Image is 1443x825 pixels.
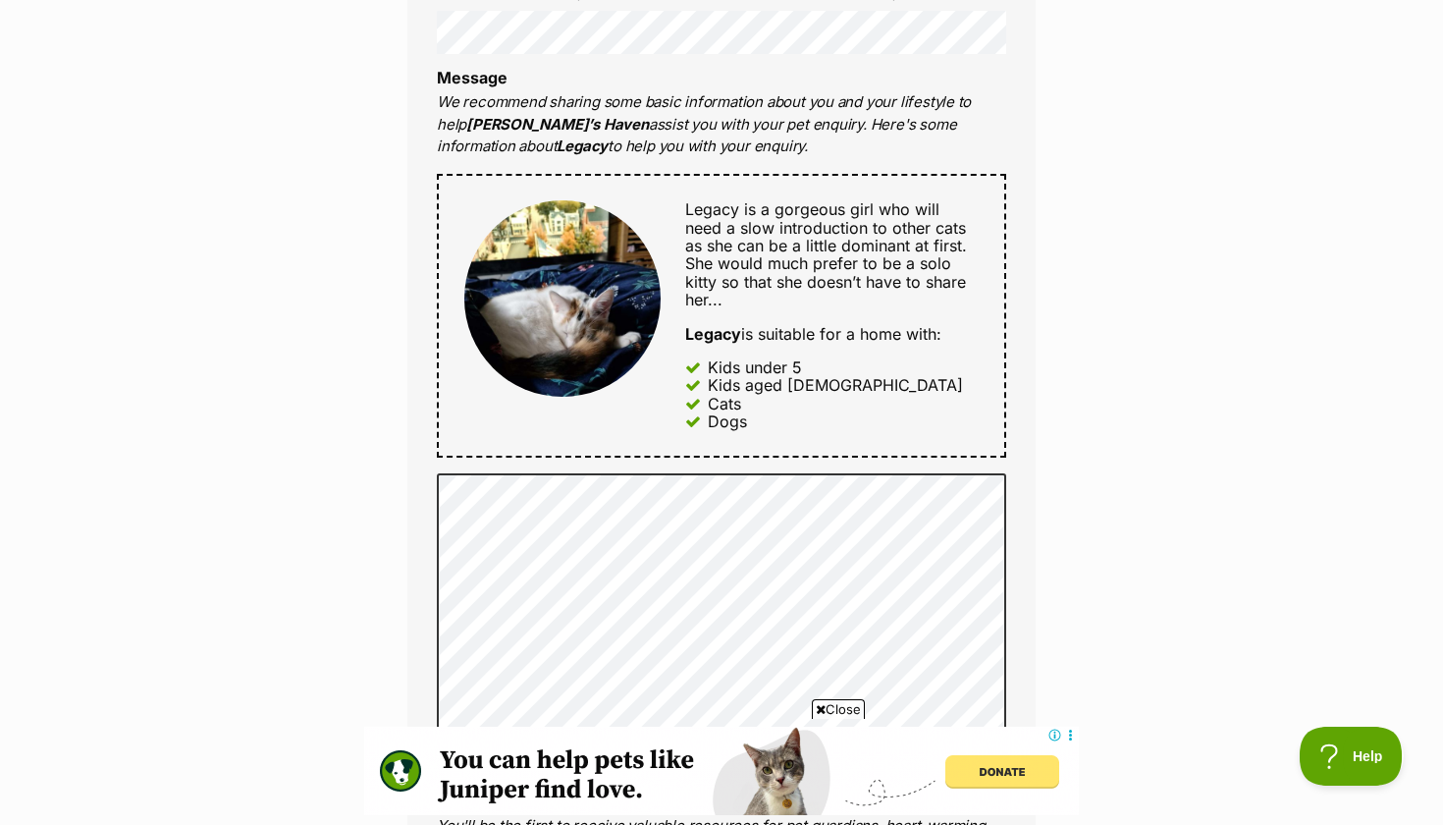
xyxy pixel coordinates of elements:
[708,358,802,376] div: Kids under 5
[708,412,747,430] div: Dogs
[812,699,865,719] span: Close
[685,325,979,343] div: is suitable for a home with:
[557,137,608,155] strong: Legacy
[1300,727,1404,786] iframe: Help Scout Beacon - Open
[364,727,1079,815] iframe: Advertisement
[685,324,741,344] strong: Legacy
[437,68,508,87] label: Message
[466,115,649,134] strong: [PERSON_NAME]’s Haven
[685,199,967,309] span: Legacy is a gorgeous girl who will need a slow introduction to other cats as she can be a little ...
[464,200,661,397] img: Legacy
[708,395,741,412] div: Cats
[437,91,1006,158] p: We recommend sharing some basic information about you and your lifestyle to help assist you with ...
[708,376,963,394] div: Kids aged [DEMOGRAPHIC_DATA]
